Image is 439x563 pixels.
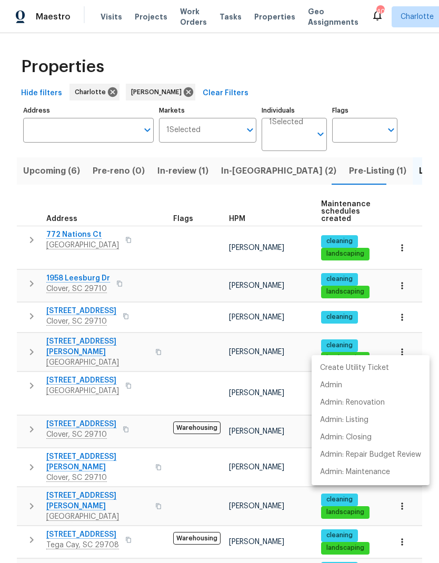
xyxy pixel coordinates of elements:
p: Admin: Listing [320,415,368,426]
p: Admin: Maintenance [320,467,390,478]
p: Admin: Renovation [320,397,385,408]
p: Admin [320,380,342,391]
p: Create Utility Ticket [320,363,389,374]
p: Admin: Closing [320,432,372,443]
p: Admin: Repair Budget Review [320,449,421,460]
